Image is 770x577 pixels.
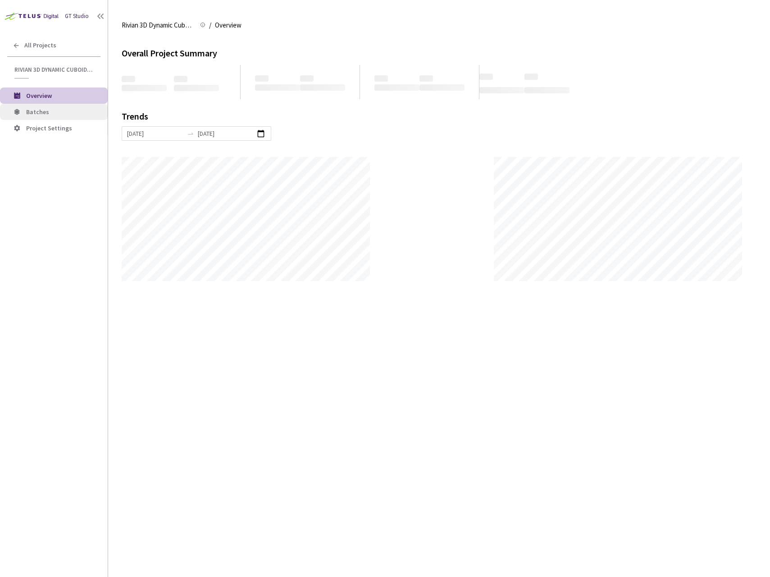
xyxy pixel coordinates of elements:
[122,112,744,126] div: Trends
[198,129,254,138] input: End date
[479,74,493,80] span: ‌
[127,129,183,138] input: Start date
[215,20,241,31] span: Overview
[122,47,756,60] div: Overall Project Summary
[419,84,465,91] span: ‌
[122,20,195,31] span: Rivian 3D Dynamic Cuboids[2024-25]
[524,87,570,93] span: ‌
[26,92,52,100] span: Overview
[374,75,388,82] span: ‌
[255,75,269,82] span: ‌
[122,76,135,82] span: ‌
[524,74,538,80] span: ‌
[24,42,56,49] span: All Projects
[26,124,72,132] span: Project Settings
[14,66,95,74] span: Rivian 3D Dynamic Cuboids[2024-25]
[174,76,187,82] span: ‌
[26,108,49,116] span: Batches
[122,85,167,91] span: ‌
[187,130,194,137] span: swap-right
[300,75,314,82] span: ‌
[374,84,419,91] span: ‌
[479,87,524,93] span: ‌
[65,12,89,21] div: GT Studio
[419,75,433,82] span: ‌
[255,84,300,91] span: ‌
[300,84,345,91] span: ‌
[174,85,219,91] span: ‌
[209,20,211,31] li: /
[187,130,194,137] span: to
